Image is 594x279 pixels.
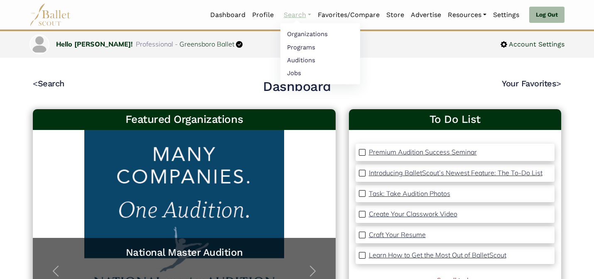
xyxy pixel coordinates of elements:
[280,6,314,24] a: Search
[556,78,561,88] code: >
[179,40,234,48] a: Greensboro Ballet
[444,6,490,24] a: Resources
[33,78,64,88] a: <Search
[369,251,506,259] p: Learn How to Get the Most Out of BalletScout
[280,23,360,84] ul: Resources
[369,250,506,261] a: Learn How to Get the Most Out of BalletScout
[507,39,565,50] span: Account Settings
[369,210,457,218] p: Create Your Classwork Video
[369,188,450,199] a: Task: Take Audition Photos
[407,6,444,24] a: Advertise
[369,209,457,220] a: Create Your Classwork Video
[369,147,477,158] a: Premium Audition Success Seminar
[280,41,360,54] a: Programs
[369,148,477,156] p: Premium Audition Success Seminar
[356,113,555,127] a: To Do List
[369,169,542,177] p: Introducing BalletScout’s Newest Feature: The To-Do List
[41,246,327,259] a: National Master Audition
[263,78,331,95] h2: Dashboard
[490,6,523,24] a: Settings
[280,28,360,41] a: Organizations
[280,66,360,79] a: Jobs
[249,6,277,24] a: Profile
[502,78,561,88] a: Your Favorites>
[314,6,383,24] a: Favorites/Compare
[56,40,133,48] a: Hello [PERSON_NAME]!
[33,78,38,88] code: <
[369,230,426,240] a: Craft Your Resume
[207,6,249,24] a: Dashboard
[383,6,407,24] a: Store
[175,40,178,48] span: -
[280,54,360,66] a: Auditions
[369,189,450,198] p: Task: Take Audition Photos
[369,230,426,239] p: Craft Your Resume
[501,39,565,50] a: Account Settings
[529,7,565,23] a: Log Out
[39,113,329,127] h3: Featured Organizations
[30,35,49,54] img: profile picture
[369,168,542,179] a: Introducing BalletScout’s Newest Feature: The To-Do List
[136,40,173,48] span: Professional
